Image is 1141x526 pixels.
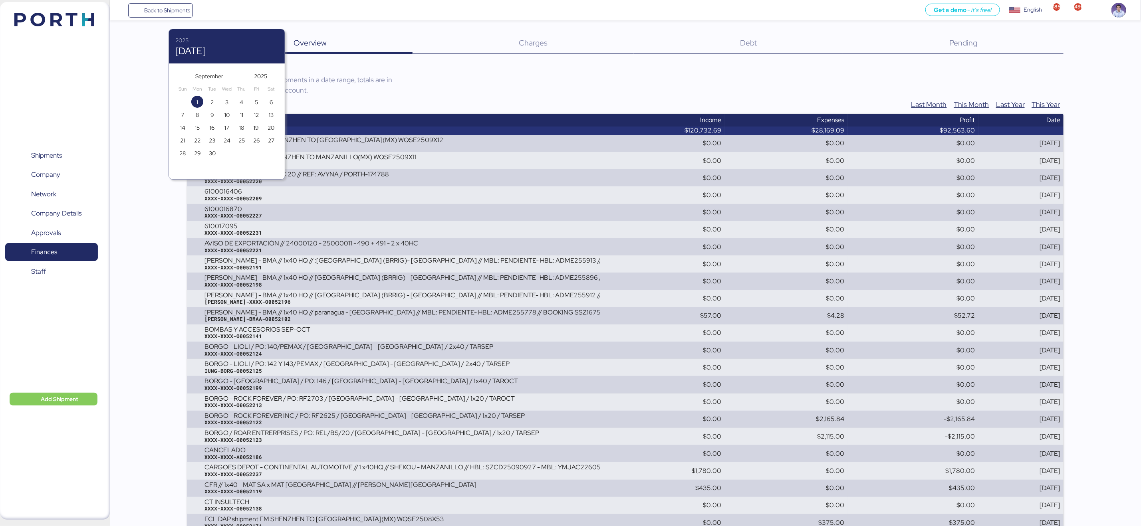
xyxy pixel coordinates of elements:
span: 5 [255,97,258,107]
div: IUNG-BORG-O0052125 [204,368,586,375]
td: $0.00 [589,169,725,186]
td: [DATE] [978,359,1064,376]
th: Date [978,114,1064,127]
td: $0.00 [848,324,978,342]
button: 30 [206,147,218,159]
div: XXXX-XXXX-O0052237 [204,471,600,478]
td: [DATE] [978,152,1064,169]
button: Last Month [908,96,951,114]
td: $0.00 [724,255,847,273]
td: $0.00 [589,152,725,169]
td: $0.00 [589,342,725,359]
div: BORGO / ROAR ENTRERPRISES / PO: REL/BS/20 / [GEOGRAPHIC_DATA] - [GEOGRAPHIC_DATA] / 1x20 / TARSEP [204,429,586,437]
button: 26 [250,134,262,146]
td: $2,115.00 [724,428,847,445]
button: 15 [191,121,203,133]
span: 25 [238,136,245,145]
div: CT INSULTECH [204,498,586,506]
div: BORGO - ROCK FOREVER / PO: RF2703 / [GEOGRAPHIC_DATA] - [GEOGRAPHIC_DATA] / 1x20 / TAROCT [204,395,586,402]
td: $0.00 [724,376,847,393]
span: 2025 [254,71,267,81]
div: [PERSON_NAME] - BMA // 1x40 HQ // [GEOGRAPHIC_DATA] (BRRIG) - [GEOGRAPHIC_DATA] // MBL: PENDIENTE... [204,292,600,299]
button: 2 [206,96,218,108]
span: 29 [194,148,201,158]
a: Staff [5,262,98,281]
a: Approvals [5,223,98,242]
td: $0.00 [724,445,847,462]
td: $435.00 [848,480,978,497]
button: 22 [191,134,203,146]
td: $435.00 [589,480,725,497]
div: XXXX-XXXX-O0052122 [204,419,586,426]
td: $0.00 [848,342,978,359]
td: $0.00 [724,342,847,359]
td: $0.00 [589,428,725,445]
td: $0.00 [724,186,847,204]
td: [DATE] [978,169,1064,186]
span: 15 [195,123,200,132]
span: Charges [519,38,548,48]
th: Shipment [187,114,589,127]
button: 6 [265,96,277,108]
span: 10 [224,110,230,120]
button: Menu [115,4,128,17]
div: BOMBAS Y ACCESORIOS SEP-OCT [204,326,586,333]
div: LCL DAP shipment FM SHENZHEN TO MANZANILLO(MX) WQSE2509X11 [204,154,586,161]
td: $0.00 [848,152,978,169]
td: [DATE] [978,324,1064,342]
td: $0.00 [589,186,725,204]
td: [DATE] [978,411,1064,428]
button: 17 [221,121,233,133]
td: [DATE] [978,255,1064,273]
td: $0.00 [848,238,978,255]
div: XXXX-XXXX-O0052231 [204,229,586,237]
span: 24 [224,136,230,145]
div: XXXX-XXXX-O0052123 [204,437,586,444]
td: $0.00 [848,221,978,238]
span: Network [31,188,56,200]
div: XXXX-XXXX-O0052227 [204,212,586,219]
td: $0.00 [589,324,725,342]
div: PRO SALON - Easysnap // 1 X 20 // REF: AVYNA / PORTH-174788 [204,171,586,178]
span: $28,169.09 [812,126,845,134]
td: $0.00 [589,238,725,255]
span: $120,732.69 [685,126,721,134]
td: $0.00 [848,135,978,152]
td: $0.00 [848,290,978,307]
button: 13 [265,109,277,121]
span: Finances [31,246,57,258]
th: Profit [848,114,978,127]
td: [DATE] [978,394,1064,411]
div: AVISO DE EXPORTACIÓN // 24000120 - 25000011 - 490 + 491 - 2 x 40HC [204,240,586,247]
span: This Year [1032,99,1060,111]
td: [DATE] [978,428,1064,445]
span: 13 [269,110,274,120]
td: $2,165.84 [724,411,847,428]
div: XXXX-XXXX-O0052198 [204,281,600,289]
span: 11 [240,110,243,120]
td: $0.00 [848,255,978,273]
a: Back to Shipments [128,3,193,18]
div: CARGOES DEPOT - CONTINENTAL AUTOMOTIVE // 1 x40HQ // SHEKOU - MANZANILLO // HBL: SZCD25090927 - M... [204,464,600,471]
td: $0.00 [724,135,847,152]
div: 610017095 [204,223,586,230]
td: $0.00 [848,497,978,514]
td: [DATE] [978,186,1064,204]
span: Overview [294,38,326,48]
span: 23 [209,136,215,145]
td: [DATE] [978,204,1064,221]
span: 3 [225,97,228,107]
div: XXXX-XXXX-O0052221 [204,247,586,254]
div: XXXX-XXXX-O0052141 [204,333,586,340]
button: Add Shipment [10,393,97,405]
div: XXXX-XXXX-O0052209 [204,195,586,202]
td: $0.00 [848,376,978,393]
button: This Year [1028,96,1064,114]
button: Last Year [992,96,1028,114]
button: September [194,70,225,83]
div: [PERSON_NAME]-XXXX-O0052196 [204,299,600,306]
span: 9 [210,110,214,120]
button: 24 [221,134,233,146]
span: Staff [31,266,46,277]
td: $0.00 [724,324,847,342]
